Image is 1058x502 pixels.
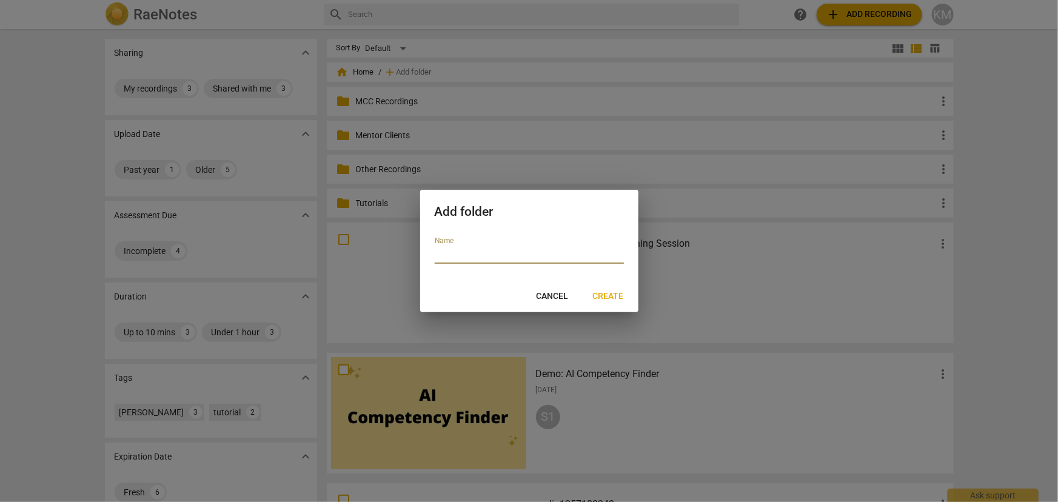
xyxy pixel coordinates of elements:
[583,286,634,307] button: Create
[593,290,624,303] span: Create
[435,204,624,219] h2: Add folder
[435,237,454,244] label: Name
[537,290,569,303] span: Cancel
[527,286,578,307] button: Cancel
